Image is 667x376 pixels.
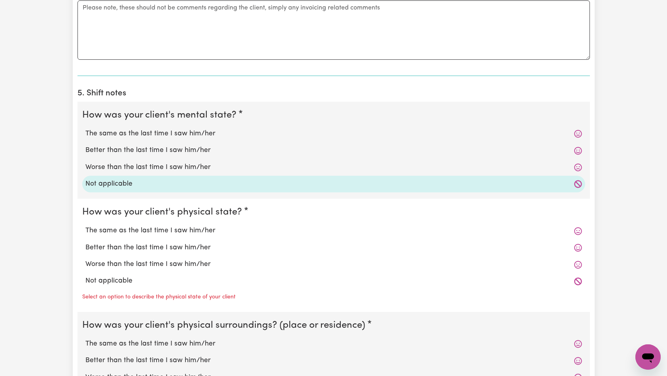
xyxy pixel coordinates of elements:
[85,129,582,139] label: The same as the last time I saw him/her
[85,243,582,253] label: Better than the last time I saw him/her
[82,293,236,302] p: Select an option to describe the physical state of your client
[77,89,590,99] h2: 5. Shift notes
[85,179,582,189] label: Not applicable
[635,344,661,370] iframe: Button to launch messaging window
[85,162,582,173] label: Worse than the last time I saw him/her
[85,145,582,156] label: Better than the last time I saw him/her
[85,226,582,236] label: The same as the last time I saw him/her
[85,276,582,286] label: Not applicable
[82,205,245,219] legend: How was your client's physical state?
[85,355,582,366] label: Better than the last time I saw him/her
[82,318,368,332] legend: How was your client's physical surroundings? (place or residence)
[85,259,582,270] label: Worse than the last time I saw him/her
[82,108,240,122] legend: How was your client's mental state?
[85,339,582,349] label: The same as the last time I saw him/her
